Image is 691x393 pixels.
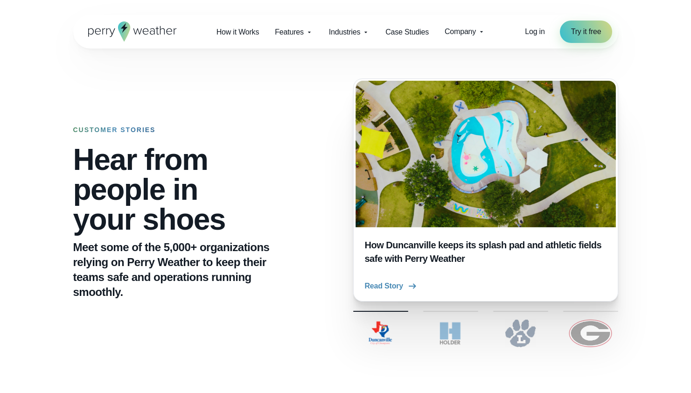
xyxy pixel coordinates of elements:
button: Read Story [365,281,419,292]
a: How it Works [209,22,267,42]
h1: Hear from people in your shoes [73,145,292,234]
span: Try it free [571,26,601,37]
a: Case Studies [377,22,437,42]
a: Try it free [560,21,613,43]
a: Duncanville Splash Pad How Duncanville keeps its splash pad and athletic fields safe with Perry W... [353,78,618,302]
img: Holder.svg [423,319,478,347]
span: Company [445,26,476,37]
div: 1 of 4 [353,78,618,302]
strong: CUSTOMER STORIES [73,126,156,133]
span: Features [275,27,304,38]
span: How it Works [216,27,259,38]
img: City of Duncanville Logo [353,319,408,347]
h3: How Duncanville keeps its splash pad and athletic fields safe with Perry Weather [365,239,607,266]
div: slideshow [353,78,618,302]
a: Log in [525,26,544,37]
span: Industries [329,27,360,38]
p: Meet some of the 5,000+ organizations relying on Perry Weather to keep their teams safe and opera... [73,240,292,300]
img: Duncanville Splash Pad [356,81,616,227]
span: Log in [525,28,544,35]
span: Read Story [365,281,404,292]
span: Case Studies [385,27,429,38]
